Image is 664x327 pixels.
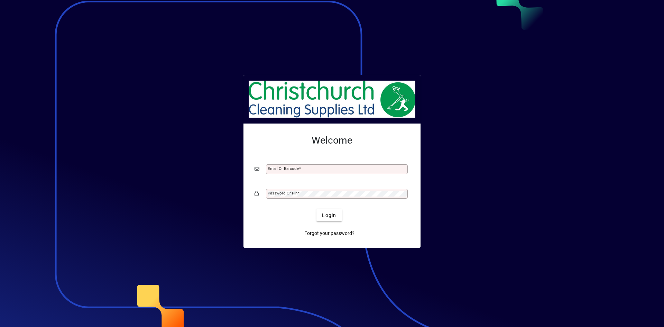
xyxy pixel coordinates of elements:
[255,135,409,146] h2: Welcome
[302,227,357,239] a: Forgot your password?
[268,166,299,171] mat-label: Email or Barcode
[304,230,354,237] span: Forgot your password?
[316,209,342,221] button: Login
[322,212,336,219] span: Login
[268,191,297,196] mat-label: Password or Pin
